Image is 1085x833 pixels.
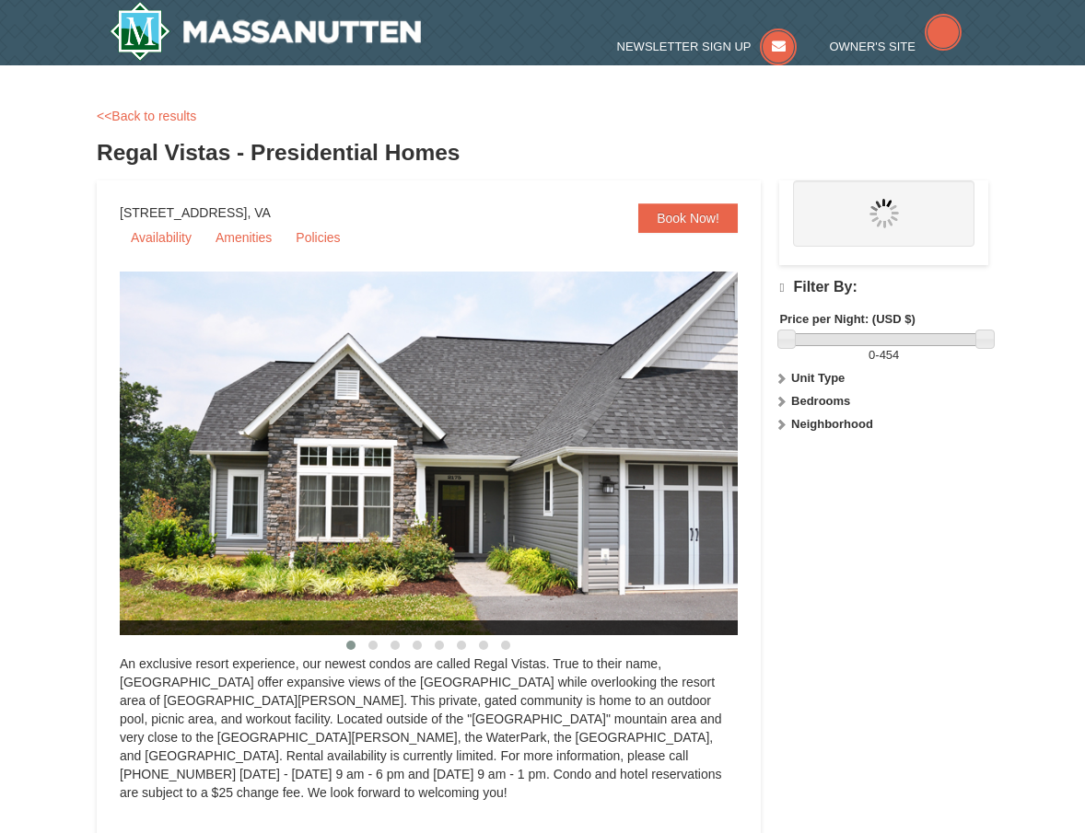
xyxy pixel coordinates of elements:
[779,279,988,296] h4: Filter By:
[779,312,915,326] strong: Price per Night: (USD $)
[97,109,196,123] a: <<Back to results
[791,394,850,408] strong: Bedrooms
[617,40,798,53] a: Newsletter Sign Up
[869,348,875,362] span: 0
[880,348,900,362] span: 454
[204,224,283,251] a: Amenities
[110,2,421,61] a: Massanutten Resort
[869,199,899,228] img: wait.gif
[120,224,203,251] a: Availability
[285,224,351,251] a: Policies
[779,346,988,364] label: -
[829,40,962,53] a: Owner's Site
[110,2,421,61] img: Massanutten Resort Logo
[120,654,738,820] div: An exclusive resort experience, our newest condos are called Regal Vistas. True to their name, [G...
[638,203,738,233] a: Book Now!
[829,40,916,53] span: Owner's Site
[120,272,784,635] img: 19218991-1-902409a9.jpg
[791,417,873,431] strong: Neighborhood
[617,40,752,53] span: Newsletter Sign Up
[791,371,845,385] strong: Unit Type
[97,134,988,171] h3: Regal Vistas - Presidential Homes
